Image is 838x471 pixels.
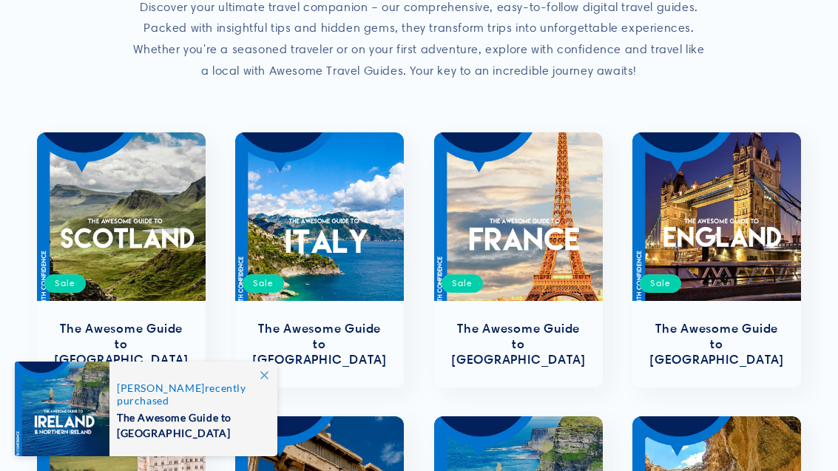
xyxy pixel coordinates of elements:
a: The Awesome Guide to [GEOGRAPHIC_DATA] [250,321,389,367]
span: [PERSON_NAME] [117,382,205,394]
a: The Awesome Guide to [GEOGRAPHIC_DATA] [449,321,588,367]
a: The Awesome Guide to [GEOGRAPHIC_DATA] [647,321,786,367]
span: recently purchased [117,382,262,407]
a: The Awesome Guide to [GEOGRAPHIC_DATA] [52,321,191,367]
span: The Awesome Guide to [GEOGRAPHIC_DATA] [117,407,262,441]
